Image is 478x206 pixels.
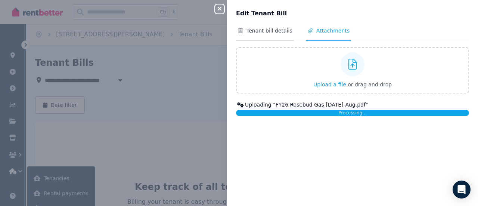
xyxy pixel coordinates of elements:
span: Attachments [316,27,350,34]
span: or drag and drop [348,82,392,87]
div: Uploading " FY26 Rosebud Gas [DATE]-Aug.pdf " [236,101,469,108]
span: Processing... [338,110,367,116]
span: Tenant bill details [246,27,292,34]
button: Upload a file or drag and drop [313,81,392,88]
span: Edit Tenant Bill [236,9,287,18]
nav: Tabs [236,27,469,41]
span: Upload a file [313,82,346,87]
div: Open Intercom Messenger [453,181,471,199]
